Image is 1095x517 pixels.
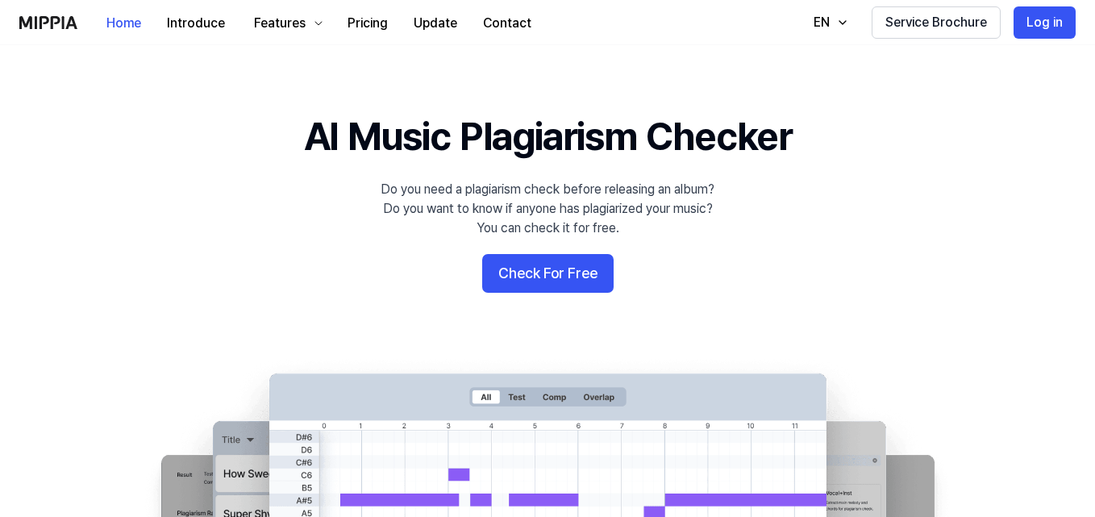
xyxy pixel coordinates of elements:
[401,1,470,45] a: Update
[154,7,238,40] button: Introduce
[381,180,714,238] div: Do you need a plagiarism check before releasing an album? Do you want to know if anyone has plagi...
[238,7,335,40] button: Features
[304,110,792,164] h1: AI Music Plagiarism Checker
[401,7,470,40] button: Update
[810,13,833,32] div: EN
[470,7,544,40] button: Contact
[335,7,401,40] button: Pricing
[19,16,77,29] img: logo
[482,254,614,293] button: Check For Free
[797,6,859,39] button: EN
[1014,6,1076,39] button: Log in
[94,7,154,40] button: Home
[94,1,154,45] a: Home
[251,14,309,33] div: Features
[872,6,1001,39] button: Service Brochure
